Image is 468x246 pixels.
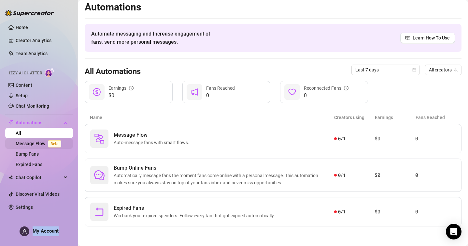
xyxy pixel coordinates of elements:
[33,228,59,234] span: My Account
[22,229,27,234] span: user
[9,70,42,76] span: Izzy AI Chatter
[16,103,49,109] a: Chat Monitoring
[16,117,62,128] span: Automations
[129,86,134,90] span: info-circle
[405,36,410,40] span: read
[91,30,217,46] span: Automate messaging and Increase engagement of fans, send more personal messages.
[108,85,134,92] div: Earnings
[415,135,456,143] article: 0
[415,171,456,179] article: 0
[16,35,68,46] a: Creator Analytics
[429,65,458,75] span: All creators
[16,131,21,136] a: All
[114,131,192,139] span: Message Flow
[90,114,334,121] article: Name
[338,172,346,179] span: 0 / 1
[5,10,54,16] img: logo-BBDzfeDw.svg
[375,114,416,121] article: Earnings
[304,92,348,100] span: 0
[114,164,334,172] span: Bump Online Fans
[415,208,456,216] article: 0
[16,205,33,210] a: Settings
[412,68,416,72] span: calendar
[454,68,458,72] span: team
[375,171,415,179] article: $0
[94,133,105,144] img: svg%3e
[16,83,32,88] a: Content
[344,86,348,90] span: info-circle
[85,67,141,77] h3: All Automations
[16,25,28,30] a: Home
[16,151,39,157] a: Bump Fans
[191,88,198,96] span: notification
[114,204,277,212] span: Expired Fans
[16,162,42,167] a: Expired Fans
[16,93,28,98] a: Setup
[16,51,48,56] a: Team Analytics
[304,85,348,92] div: Reconnected Fans
[114,172,334,186] span: Automatically message fans the moment fans come online with a personal message. This automation m...
[93,88,101,96] span: dollar
[16,141,64,146] a: Message FlowBeta
[8,175,13,180] img: Chat Copilot
[94,170,105,180] span: comment
[446,224,461,239] div: Open Intercom Messenger
[400,33,455,43] a: Learn How To Use
[114,212,277,219] span: Win back your expired spenders. Follow every fan that got expired automatically.
[108,92,134,100] span: $0
[413,34,450,41] span: Learn How To Use
[94,207,105,217] span: rollback
[85,1,461,13] h2: Automations
[16,172,62,183] span: Chat Copilot
[114,139,192,146] span: Auto-message fans with smart flows.
[206,85,235,91] span: Fans Reached
[338,208,346,215] span: 0 / 1
[416,114,456,121] article: Fans Reached
[334,114,375,121] article: Creators using
[8,120,14,125] span: thunderbolt
[48,140,61,147] span: Beta
[16,192,60,197] a: Discover Viral Videos
[45,68,55,77] img: AI Chatter
[338,135,346,142] span: 0 / 1
[288,88,296,96] span: heart
[355,65,416,75] span: Last 7 days
[206,92,235,100] span: 0
[375,135,415,143] article: $0
[375,208,415,216] article: $0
